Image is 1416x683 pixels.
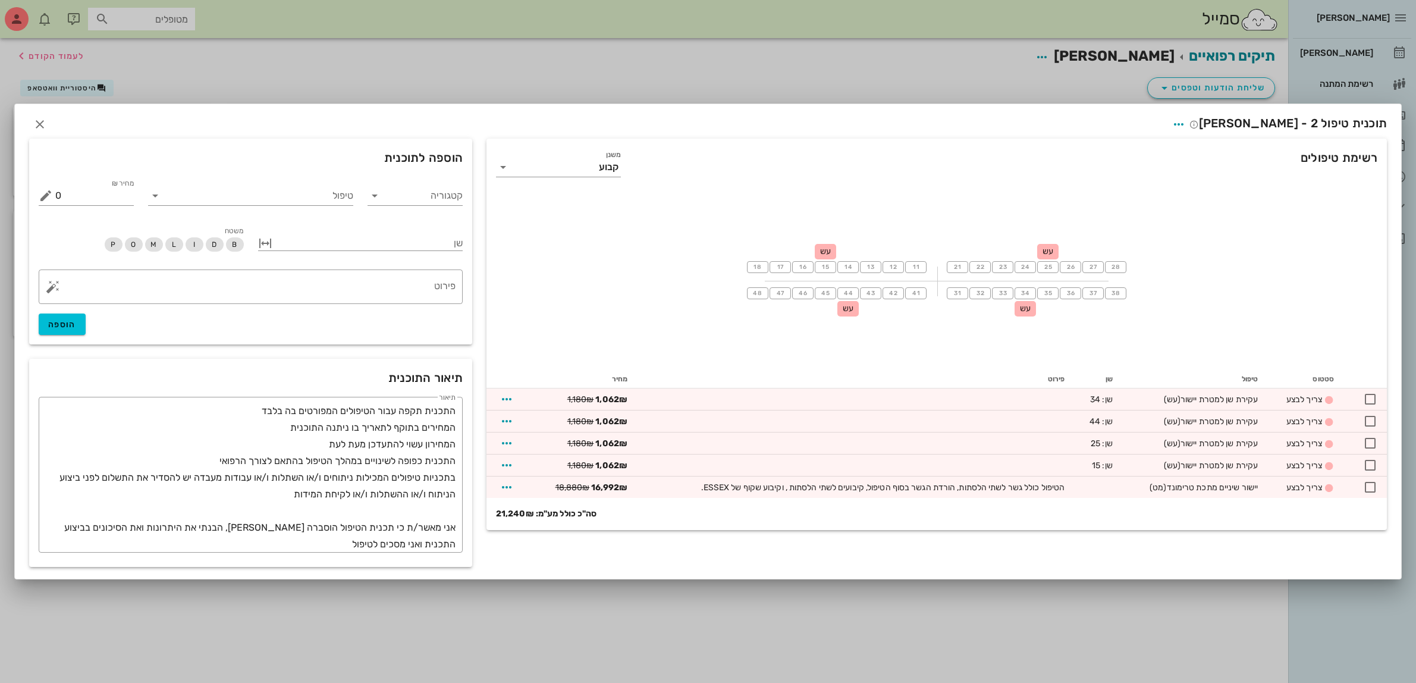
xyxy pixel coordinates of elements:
[1132,393,1258,406] div: עקירת שן למטרת יישור
[1164,438,1180,449] span: (עש)
[1105,261,1126,273] button: 28
[860,287,881,299] button: 43
[595,394,627,405] strong: 1,062₪
[533,369,637,389] th: מחיר
[992,261,1013,273] button: 23
[770,287,791,299] button: 47
[820,246,831,256] span: עש
[770,261,791,273] button: 17
[225,227,243,235] span: משטח
[888,264,898,271] span: 12
[1132,437,1258,450] div: עקירת שן למטרת יישור
[1060,261,1081,273] button: 26
[843,264,853,271] span: 14
[1084,415,1113,428] div: שן: 44
[1088,264,1098,271] span: 27
[48,319,76,330] span: הוספה
[1164,394,1180,405] span: (עש)
[1015,261,1036,273] button: 24
[821,290,830,297] span: 45
[911,264,921,271] span: 11
[212,237,216,252] span: D
[1164,460,1180,471] span: (עש)
[888,290,898,297] span: 42
[1164,416,1180,427] span: (עש)
[1084,393,1113,406] div: שן: 34
[1066,290,1075,297] span: 36
[637,369,1074,389] th: פירוט
[752,290,762,297] span: 48
[112,179,134,188] label: מחיר ₪
[1132,459,1258,472] div: עקירת שן למטרת יישור
[1037,287,1059,299] button: 35
[1088,290,1098,297] span: 37
[29,139,472,177] div: הוספה לתוכנית
[798,264,808,271] span: 16
[496,507,596,521] strong: סה"כ כולל מע"מ: 21,240₪
[843,290,853,297] span: 44
[821,264,830,271] span: 15
[798,290,808,297] span: 46
[486,139,1387,191] div: רשימת טיפולים
[843,303,853,314] span: עש
[150,237,156,252] span: M
[1150,483,1166,493] span: (מט)
[837,287,859,299] button: 44
[29,359,472,397] div: תיאור התוכנית
[969,287,991,299] button: 32
[775,264,785,271] span: 17
[866,264,875,271] span: 13
[1189,116,1387,130] span: תוכנית טיפול 2 - [PERSON_NAME]
[815,244,836,259] div: עש
[1132,481,1258,494] div: יישור שיניים מתכת טרימונד
[39,314,86,335] button: הוספה
[992,287,1013,299] button: 33
[1082,287,1104,299] button: 37
[947,287,968,299] button: 31
[1021,290,1030,297] span: 34
[595,416,627,427] strong: 1,062₪
[1286,438,1322,449] span: צריך לבצע
[1066,264,1075,271] span: 26
[953,264,962,271] span: 21
[701,483,1065,493] span: הטיפול כולל גשר לשתי הלסתות, הורדת הגשר בסוף הטיפול, קיבועים לשתי הלסתות , וקיבוע שקוף של ESSEX.
[792,261,814,273] button: 16
[753,264,762,271] span: 18
[1015,301,1036,317] div: עש
[1111,264,1120,271] span: 28
[1037,261,1059,273] button: 25
[1021,264,1030,271] span: 24
[1286,394,1322,405] span: צריך לבצע
[905,261,927,273] button: 11
[775,290,785,297] span: 47
[975,264,985,271] span: 22
[747,287,768,299] button: 48
[172,237,176,252] span: L
[567,460,594,471] s: 1,180₪
[496,158,621,177] div: משנןקבוע
[998,264,1007,271] span: 23
[606,151,621,159] label: משנן
[111,237,115,252] span: P
[1020,303,1031,314] span: עש
[1286,416,1322,427] span: צריך לבצע
[1132,415,1258,428] div: עקירת שן למטרת יישור
[232,237,237,252] span: B
[595,460,627,471] strong: 1,062₪
[815,287,836,299] button: 45
[39,189,53,203] button: מחיר ₪ appended action
[866,290,875,297] span: 43
[837,301,859,317] div: עש
[837,261,859,273] button: 14
[1267,369,1343,389] th: סטטוס
[883,287,904,299] button: 42
[815,261,836,273] button: 15
[1043,264,1053,271] span: 25
[595,438,627,449] strong: 1,062₪
[1286,483,1322,493] span: צריך לבצע
[1105,287,1126,299] button: 38
[905,287,927,299] button: 41
[860,261,881,273] button: 13
[1286,460,1322,471] span: צריך לבצע
[555,483,590,493] s: 18,880₪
